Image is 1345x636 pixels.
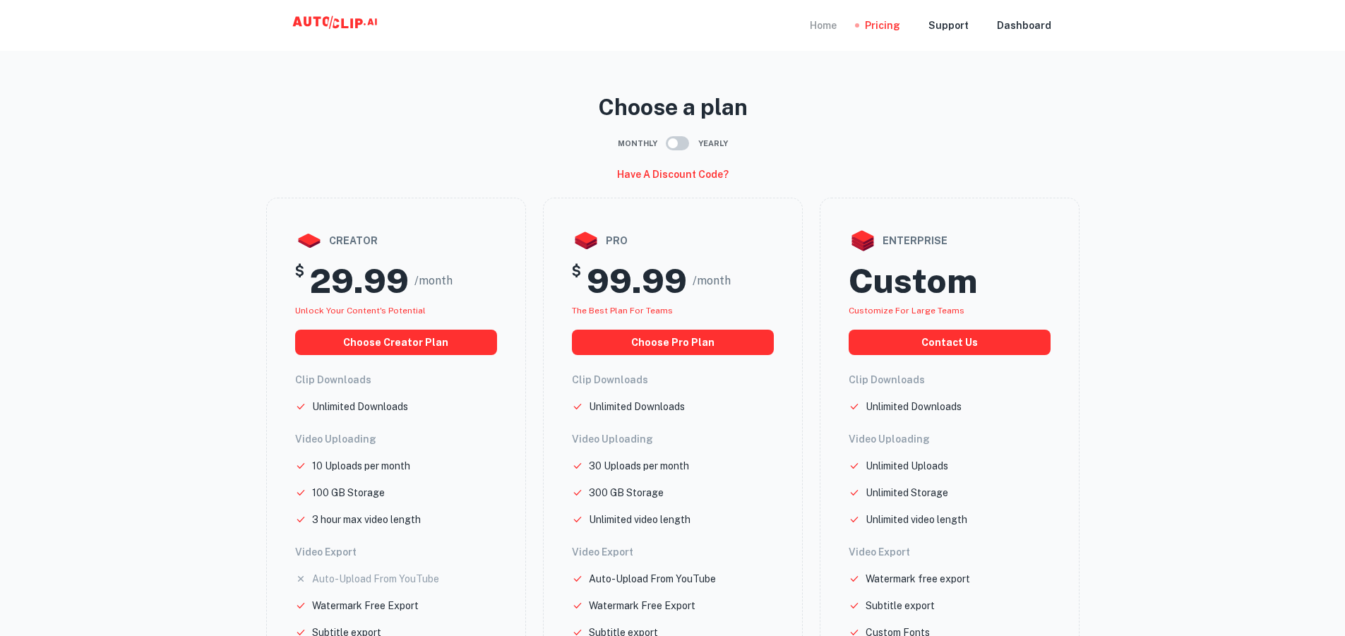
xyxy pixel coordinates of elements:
[866,485,948,500] p: Unlimited Storage
[312,458,410,474] p: 10 Uploads per month
[312,512,421,527] p: 3 hour max video length
[572,544,774,560] h6: Video Export
[572,372,774,388] h6: Clip Downloads
[698,138,728,150] span: Yearly
[295,544,497,560] h6: Video Export
[617,167,729,182] h6: Have a discount code?
[312,571,439,587] p: Auto-Upload From YouTube
[266,90,1080,124] p: Choose a plan
[295,431,497,447] h6: Video Uploading
[589,458,689,474] p: 30 Uploads per month
[849,372,1051,388] h6: Clip Downloads
[589,598,695,613] p: Watermark Free Export
[866,512,967,527] p: Unlimited video length
[587,260,687,301] h2: 99.99
[866,399,962,414] p: Unlimited Downloads
[849,544,1051,560] h6: Video Export
[866,458,948,474] p: Unlimited Uploads
[866,571,970,587] p: Watermark free export
[866,598,935,613] p: Subtitle export
[572,227,774,255] div: pro
[589,512,691,527] p: Unlimited video length
[589,571,716,587] p: Auto-Upload From YouTube
[589,485,664,500] p: 300 GB Storage
[572,260,581,301] h5: $
[310,260,409,301] h2: 29.99
[414,272,453,289] span: /month
[618,138,657,150] span: Monthly
[295,306,426,316] span: Unlock your Content's potential
[849,306,964,316] span: Customize for large teams
[849,227,1051,255] div: enterprise
[312,598,419,613] p: Watermark Free Export
[589,399,685,414] p: Unlimited Downloads
[693,272,731,289] span: /month
[312,399,408,414] p: Unlimited Downloads
[295,260,304,301] h5: $
[849,330,1051,355] button: Contact us
[295,330,497,355] button: choose creator plan
[572,330,774,355] button: choose pro plan
[849,260,977,301] h2: Custom
[849,431,1051,447] h6: Video Uploading
[611,162,734,186] button: Have a discount code?
[312,485,385,500] p: 100 GB Storage
[295,372,497,388] h6: Clip Downloads
[572,306,673,316] span: The best plan for teams
[295,227,497,255] div: creator
[572,431,774,447] h6: Video Uploading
